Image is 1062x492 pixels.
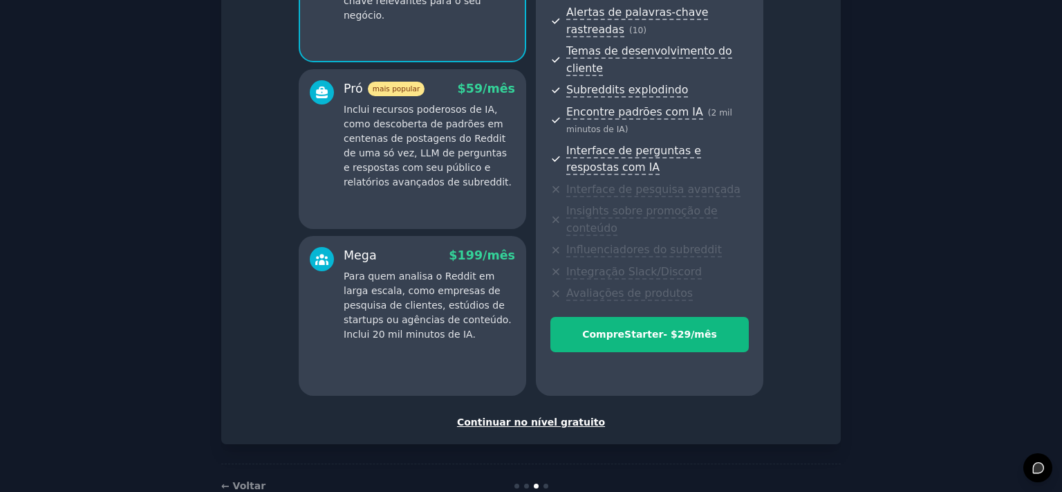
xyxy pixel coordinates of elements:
[344,271,512,340] font: Para quem analisa o Reddit em larga escala, como empresas de pesquisa de clientes, estúdios de st...
[629,26,633,35] font: (
[691,329,717,340] font: /mês
[566,204,718,235] font: Insights sobre promoção de conteúdo
[708,108,711,118] font: (
[663,329,677,340] font: - $
[625,125,628,134] font: )
[643,26,646,35] font: )
[624,329,663,340] font: Starter
[582,329,624,340] font: Compre
[566,243,722,256] font: Influenciadores do subreddit
[344,248,377,262] font: Mega
[566,144,701,174] font: Interface de perguntas e respostas com IA
[457,417,605,428] font: Continuar no nível gratuito
[344,82,363,95] font: Pró
[550,317,749,352] button: CompreStarter- $29/mês
[566,108,732,135] font: 2 mil minutos de IA
[344,104,512,188] font: Inclui recursos poderosos de IA, como descoberta de padrões em centenas de postagens do Reddit de...
[483,82,515,95] font: /mês
[678,329,691,340] font: 29
[449,248,457,262] font: $
[566,105,703,118] font: Encontre padrões com IA
[566,183,740,196] font: Interface de pesquisa avançada
[633,26,644,35] font: 10
[483,248,515,262] font: /mês
[458,248,483,262] font: 199
[566,265,702,278] font: Integração Slack/Discord
[466,82,483,95] font: 59
[566,44,732,75] font: Temas de desenvolvimento do cliente
[566,6,708,36] font: Alertas de palavras-chave rastreadas
[458,82,466,95] font: $
[566,83,688,96] font: Subreddits explodindo
[373,84,420,93] font: mais popular
[221,480,265,491] a: ← Voltar
[566,286,693,300] font: Avaliações de produtos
